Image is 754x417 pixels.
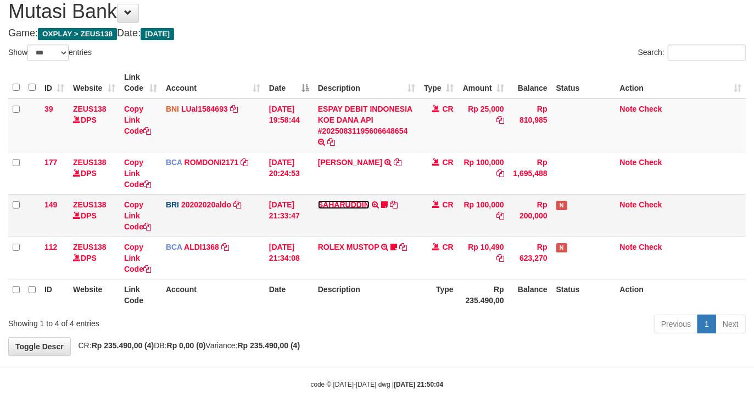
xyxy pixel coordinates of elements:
a: Copy Rp 100,000 to clipboard [496,169,504,178]
a: Check [639,105,662,113]
span: 112 [44,243,57,251]
small: code © [DATE]-[DATE] dwg | [311,381,444,388]
td: Rp 1,695,488 [509,152,552,194]
strong: Rp 0,00 (0) [167,341,206,350]
td: [DATE] 21:33:47 [265,194,314,237]
th: Link Code: activate to sort column ascending [120,67,161,98]
th: Description: activate to sort column ascending [314,67,420,98]
a: ZEUS138 [73,243,107,251]
td: Rp 25,000 [458,98,509,152]
th: Type: activate to sort column ascending [420,67,458,98]
span: CR [443,243,454,251]
span: OXPLAY > ZEUS138 [38,28,117,40]
th: Link Code [120,279,161,310]
th: Website: activate to sort column ascending [69,67,120,98]
a: Copy ALDI1368 to clipboard [221,243,229,251]
span: Has Note [556,201,567,210]
a: 1 [697,315,716,333]
div: Showing 1 to 4 of 4 entries [8,314,306,329]
td: Rp 10,490 [458,237,509,279]
th: ID [40,279,69,310]
a: Note [620,243,637,251]
a: Copy SAHARUDDIN to clipboard [390,200,398,209]
a: 20202020aldo [181,200,231,209]
a: Copy ESPAY DEBIT INDONESIA KOE DANA API #20250831195606648654 to clipboard [327,138,335,146]
th: Balance [509,67,552,98]
td: DPS [69,237,120,279]
a: Next [716,315,746,333]
a: ZEUS138 [73,158,107,167]
span: 177 [44,158,57,167]
a: [PERSON_NAME] [318,158,382,167]
span: 149 [44,200,57,209]
span: BCA [166,243,182,251]
a: Note [620,158,637,167]
td: [DATE] 21:34:08 [265,237,314,279]
a: ZEUS138 [73,200,107,209]
th: Date: activate to sort column descending [265,67,314,98]
th: Rp 235.490,00 [458,279,509,310]
a: Check [639,243,662,251]
td: Rp 100,000 [458,152,509,194]
span: BNI [166,105,179,113]
td: DPS [69,194,120,237]
a: LUal1584693 [181,105,228,113]
th: Description [314,279,420,310]
td: DPS [69,98,120,152]
td: DPS [69,152,120,194]
a: ROLEX MUSTOP [318,243,379,251]
a: Copy ROMDONI2171 to clipboard [241,158,248,167]
select: Showentries [27,45,69,61]
a: Check [639,158,662,167]
a: ZEUS138 [73,105,107,113]
a: Copy Link Code [124,105,151,135]
a: ESPAY DEBIT INDONESIA KOE DANA API #20250831195606648654 [318,105,412,135]
strong: Rp 235.490,00 (4) [92,341,154,350]
th: Type [420,279,458,310]
a: Copy Rp 100,000 to clipboard [496,211,504,220]
a: Toggle Descr [8,337,71,356]
a: Copy Rp 25,000 to clipboard [496,116,504,124]
h4: Game: Date: [8,28,746,39]
td: Rp 100,000 [458,194,509,237]
span: CR [443,200,454,209]
a: Previous [654,315,698,333]
th: Date [265,279,314,310]
th: Account [161,279,265,310]
td: [DATE] 19:58:44 [265,98,314,152]
a: Copy 20202020aldo to clipboard [233,200,241,209]
strong: [DATE] 21:50:04 [394,381,443,388]
span: [DATE] [141,28,174,40]
span: CR [443,158,454,167]
label: Search: [638,45,746,61]
a: SAHARUDDIN [318,200,370,209]
a: Note [620,200,637,209]
th: Website [69,279,120,310]
a: ALDI1368 [184,243,219,251]
a: Copy Link Code [124,158,151,189]
strong: Rp 235.490,00 (4) [238,341,300,350]
th: Action: activate to sort column ascending [616,67,746,98]
a: Copy Link Code [124,243,151,273]
td: Rp 200,000 [509,194,552,237]
th: Status [552,279,616,310]
th: Action [616,279,746,310]
a: Copy ROLEX MUSTOP to clipboard [399,243,407,251]
a: Copy ABDUL GAFUR to clipboard [394,158,401,167]
th: Status [552,67,616,98]
span: CR [443,105,454,113]
span: BRI [166,200,179,209]
span: CR: DB: Variance: [73,341,300,350]
td: Rp 810,985 [509,98,552,152]
input: Search: [668,45,746,61]
td: [DATE] 20:24:53 [265,152,314,194]
th: Amount: activate to sort column ascending [458,67,509,98]
th: Account: activate to sort column ascending [161,67,265,98]
td: Rp 623,270 [509,237,552,279]
span: 39 [44,105,53,113]
h1: Mutasi Bank [8,1,746,23]
a: Check [639,200,662,209]
a: Copy Rp 10,490 to clipboard [496,254,504,262]
a: Copy Link Code [124,200,151,231]
a: Note [620,105,637,113]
